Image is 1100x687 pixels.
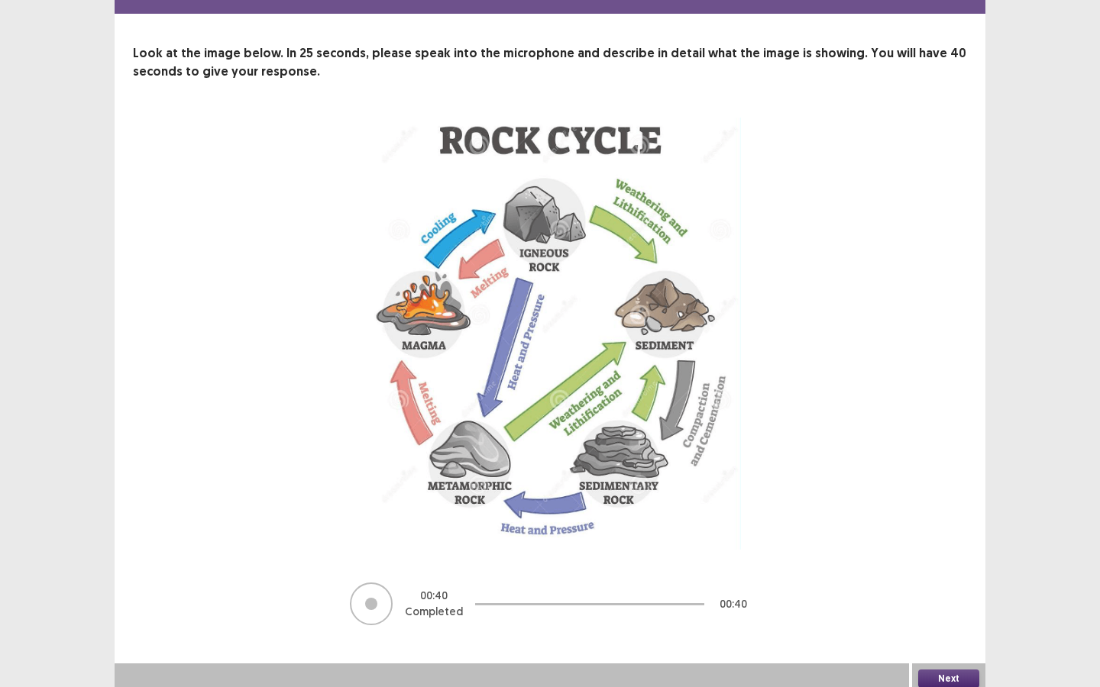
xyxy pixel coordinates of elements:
p: 00 : 40 [420,588,448,604]
img: image-description [359,118,741,550]
p: 00 : 40 [720,596,747,612]
p: Completed [405,604,463,620]
p: Look at the image below. In 25 seconds, please speak into the microphone and describe in detail w... [133,44,967,81]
